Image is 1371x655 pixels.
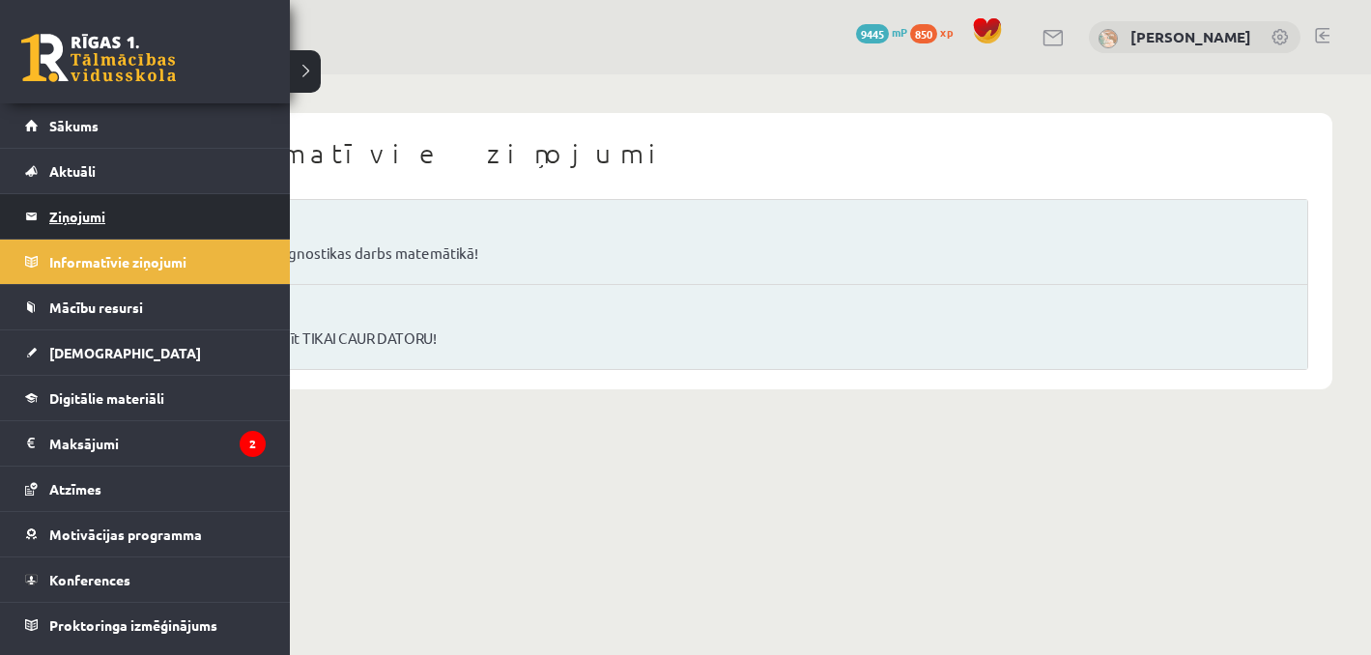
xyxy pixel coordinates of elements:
[21,34,176,82] a: Rīgas 1. Tālmācības vidusskola
[240,431,266,457] i: 2
[25,149,266,193] a: Aktuāli
[49,240,266,284] legend: Informatīvie ziņojumi
[49,571,130,588] span: Konferences
[25,194,266,239] a: Ziņojumi
[25,330,266,375] a: [DEMOGRAPHIC_DATA]
[165,242,1283,265] a: Obligāts skolas diagnostikas darbs matemātikā!
[49,194,266,239] legend: Ziņojumi
[49,299,143,316] span: Mācību resursi
[49,526,202,543] span: Motivācijas programma
[49,421,266,466] legend: Maksājumi
[25,240,266,284] a: Informatīvie ziņojumi
[49,162,96,180] span: Aktuāli
[910,24,937,43] span: 850
[140,137,1308,170] h1: Informatīvie ziņojumi
[1099,29,1118,48] img: Marta Laura Neļķe
[25,467,266,511] a: Atzīmes
[25,421,266,466] a: Maksājumi2
[165,327,1283,350] a: Ieskaites drīkst pildīt TIKAI CAUR DATORU!
[49,389,164,407] span: Digitālie materiāli
[49,616,217,634] span: Proktoringa izmēģinājums
[25,376,266,420] a: Digitālie materiāli
[25,103,266,148] a: Sākums
[856,24,889,43] span: 9445
[25,603,266,647] a: Proktoringa izmēģinājums
[25,557,266,602] a: Konferences
[910,24,962,40] a: 850 xp
[1130,27,1251,46] a: [PERSON_NAME]
[892,24,907,40] span: mP
[25,285,266,329] a: Mācību resursi
[49,117,99,134] span: Sākums
[856,24,907,40] a: 9445 mP
[940,24,953,40] span: xp
[49,344,201,361] span: [DEMOGRAPHIC_DATA]
[49,480,101,498] span: Atzīmes
[25,512,266,556] a: Motivācijas programma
